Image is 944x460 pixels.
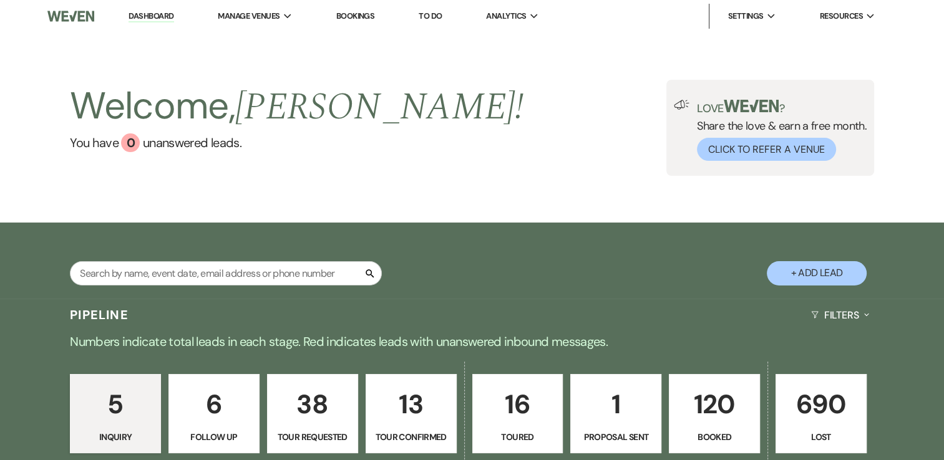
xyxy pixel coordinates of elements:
div: 0 [121,133,140,152]
p: 1 [578,383,653,425]
h2: Welcome, [70,80,523,133]
span: Settings [728,10,764,22]
a: 6Follow Up [168,374,260,454]
img: weven-logo-green.svg [724,100,779,112]
p: Love ? [697,100,867,114]
p: Proposal Sent [578,430,653,444]
a: 120Booked [669,374,760,454]
p: 13 [374,383,449,425]
a: To Do [419,11,442,21]
button: + Add Lead [767,261,867,285]
p: Lost [784,430,859,444]
a: 690Lost [776,374,867,454]
p: 690 [784,383,859,425]
div: Share the love & earn a free month. [689,100,867,161]
span: Manage Venues [218,10,280,22]
a: 13Tour Confirmed [366,374,457,454]
p: 38 [275,383,350,425]
p: 5 [78,383,153,425]
p: 120 [677,383,752,425]
a: Bookings [336,11,374,21]
p: Numbers indicate total leads in each stage. Red indicates leads with unanswered inbound messages. [23,332,922,352]
a: 5Inquiry [70,374,161,454]
p: Follow Up [177,430,251,444]
a: 16Toured [472,374,563,454]
a: You have 0 unanswered leads. [70,133,523,152]
span: Resources [819,10,862,22]
img: Weven Logo [47,3,94,29]
p: Tour Confirmed [374,430,449,444]
p: Toured [480,430,555,444]
span: [PERSON_NAME] ! [235,79,523,136]
a: 38Tour Requested [267,374,358,454]
p: Tour Requested [275,430,350,444]
span: Analytics [486,10,526,22]
p: 16 [480,383,555,425]
a: 1Proposal Sent [570,374,661,454]
p: 6 [177,383,251,425]
img: loud-speaker-illustration.svg [674,100,689,110]
button: Filters [806,299,874,332]
button: Click to Refer a Venue [697,138,836,161]
a: Dashboard [129,11,173,22]
input: Search by name, event date, email address or phone number [70,261,382,285]
p: Inquiry [78,430,153,444]
p: Booked [677,430,752,444]
h3: Pipeline [70,306,129,323]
